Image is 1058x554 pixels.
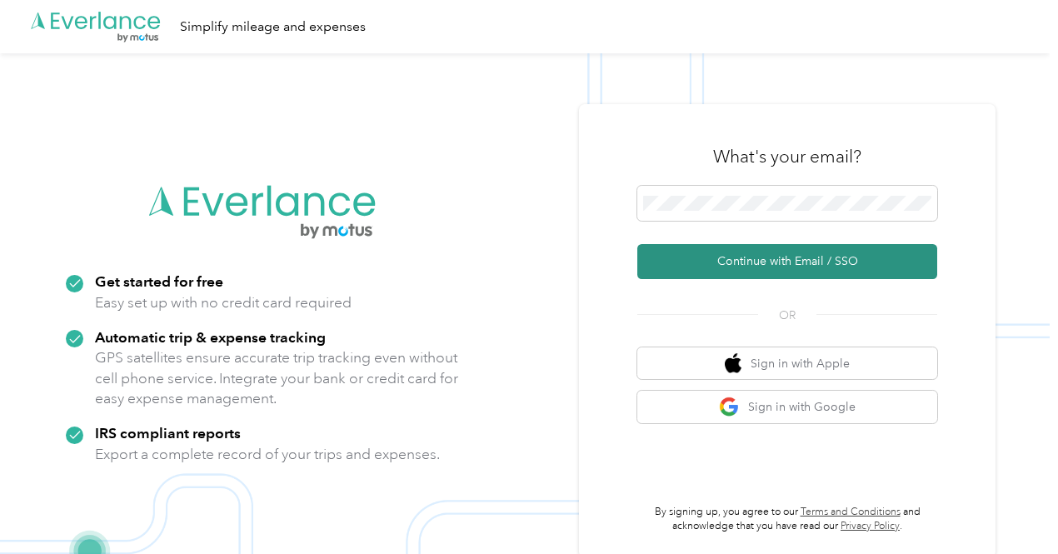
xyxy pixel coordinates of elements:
strong: Get started for free [95,272,223,290]
p: Easy set up with no credit card required [95,292,352,313]
p: By signing up, you agree to our and acknowledge that you have read our . [637,505,937,534]
button: google logoSign in with Google [637,391,937,423]
strong: Automatic trip & expense tracking [95,328,326,346]
strong: IRS compliant reports [95,424,241,442]
button: Continue with Email / SSO [637,244,937,279]
img: google logo [719,397,740,417]
img: apple logo [725,353,741,374]
p: GPS satellites ensure accurate trip tracking even without cell phone service. Integrate your bank... [95,347,459,409]
a: Privacy Policy [841,520,900,532]
div: Simplify mileage and expenses [180,17,366,37]
p: Export a complete record of your trips and expenses. [95,444,440,465]
span: OR [758,307,816,324]
button: apple logoSign in with Apple [637,347,937,380]
h3: What's your email? [713,145,861,168]
a: Terms and Conditions [801,506,901,518]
